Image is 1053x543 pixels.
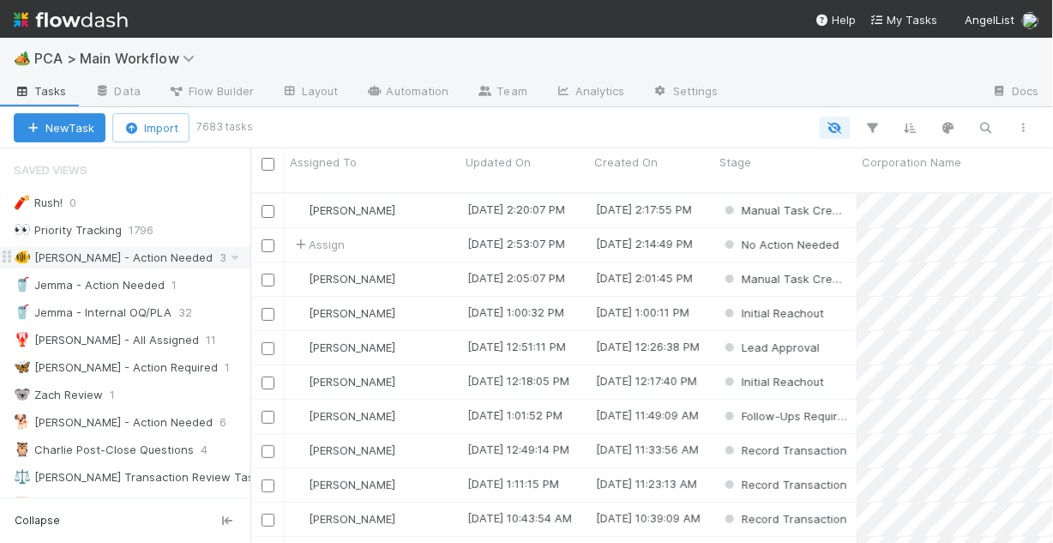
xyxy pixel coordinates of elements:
span: No Action Needed [721,238,839,251]
span: 🧨 [14,195,31,209]
span: Record Transaction [721,478,847,492]
img: avatar_d89a0a80-047e-40c9-bdc2-a2d44e645fd3.png [292,272,306,286]
div: [DATE] 10:43:54 AM [467,510,572,527]
a: Automation [352,79,463,106]
img: avatar_09723091-72f1-4609-a252-562f76d82c66.png [292,306,306,320]
a: Flow Builder [154,79,268,106]
span: Collapse [15,513,60,528]
span: Manual Task Creation [721,272,860,286]
a: Docs [978,79,1053,106]
span: Lead Approval [721,341,820,354]
span: Assign [292,236,345,253]
div: [DATE] 2:05:07 PM [467,269,565,287]
div: [PERSON_NAME] - Action Required [14,357,218,378]
span: Follow-Ups Required [721,409,851,423]
img: avatar_cd4e5e5e-3003-49e5-bc76-fd776f359de9.png [292,409,306,423]
span: Initial Reachout [721,375,824,389]
span: 🐨 [14,387,31,401]
img: avatar_d8fc9ee4-bd1b-4062-a2a8-84feb2d97839.png [292,443,306,457]
div: [PERSON_NAME] [292,270,395,287]
span: PCA > Main Workflow [34,50,203,67]
div: Rush! [14,192,63,214]
span: 0 [69,192,93,214]
div: [PERSON_NAME] [292,476,395,493]
div: [PERSON_NAME] [292,305,395,322]
div: Jemma - Action Needed [14,275,165,296]
div: [PERSON_NAME] [292,373,395,390]
div: [DATE] 11:23:13 AM [596,475,697,492]
span: Record Transaction [721,443,847,457]
div: [PERSON_NAME] Post-Close Questions [14,494,242,516]
span: Manual Task Creation [721,203,860,217]
span: Initial Reachout [721,306,824,320]
div: Manual Task Creation [721,270,848,287]
span: [PERSON_NAME] [309,512,395,526]
span: [PERSON_NAME] [309,478,395,492]
div: [DATE] 12:51:11 PM [467,338,566,355]
span: 1 [225,357,247,378]
span: 🐠 [14,250,31,264]
div: [DATE] 12:18:05 PM [467,372,569,389]
div: Initial Reachout [721,373,824,390]
div: Record Transaction [721,510,847,528]
span: 🏕️ [14,51,31,65]
div: Help [815,11,857,28]
div: [DATE] 2:20:07 PM [467,201,565,218]
a: My Tasks [870,11,938,28]
span: 👀 [14,222,31,237]
input: Toggle Row Selected [262,377,274,389]
img: avatar_d8fc9ee4-bd1b-4062-a2a8-84feb2d97839.png [292,478,306,492]
div: [PERSON_NAME] [292,339,395,356]
img: avatar_1c530150-f9f0-4fb8-9f5d-006d570d4582.png [1022,12,1039,29]
span: ⚖️ [14,469,31,484]
div: [DATE] 12:17:40 PM [596,372,697,389]
button: Import [112,113,190,142]
div: [DATE] 2:53:07 PM [467,235,565,252]
span: Corporation Name [862,154,961,171]
span: Assigned To [290,154,357,171]
div: [DATE] 11:33:56 AM [596,441,699,458]
div: Priority Tracking [14,220,122,241]
span: 🦞 [14,332,31,347]
div: Follow-Ups Required [721,407,848,425]
span: 4 [201,439,225,461]
span: 📕 [14,497,31,511]
div: [DATE] 11:49:09 AM [596,407,699,424]
div: [DATE] 10:39:09 AM [596,510,701,527]
div: [DATE] 1:01:52 PM [467,407,563,424]
input: Toggle Row Selected [262,480,274,492]
span: 🦋 [14,359,31,374]
div: Charlie Post-Close Questions [14,439,194,461]
span: 1 [110,384,132,406]
span: Saved Views [14,153,87,187]
input: Toggle Row Selected [262,239,274,252]
span: 1796 [129,220,171,241]
div: Lead Approval [721,339,820,356]
span: 🥤 [14,277,31,292]
img: avatar_99e80e95-8f0d-4917-ae3c-b5dad577a2b5.png [292,512,306,526]
span: 🐕 [14,414,31,429]
input: Toggle Row Selected [262,342,274,355]
span: [PERSON_NAME] [309,375,395,389]
div: Record Transaction [721,476,847,493]
div: [PERSON_NAME] - Action Needed [14,412,213,433]
span: [PERSON_NAME] [309,203,395,217]
span: 🥤 [14,305,31,319]
span: [PERSON_NAME] [309,341,395,354]
div: [DATE] 1:00:11 PM [596,304,689,321]
a: Data [81,79,154,106]
img: avatar_2bce2475-05ee-46d3-9413-d3901f5fa03f.png [292,203,306,217]
span: 🦉 [14,442,31,456]
a: Settings [639,79,732,106]
button: NewTask [14,113,105,142]
span: 3 [220,247,244,268]
input: Toggle Row Selected [262,308,274,321]
input: Toggle Row Selected [262,445,274,458]
span: 6 [220,412,244,433]
a: Analytics [541,79,639,106]
span: Tasks [14,82,67,100]
span: [PERSON_NAME] [309,306,395,320]
input: Toggle All Rows Selected [262,158,274,171]
input: Toggle Row Selected [262,411,274,424]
